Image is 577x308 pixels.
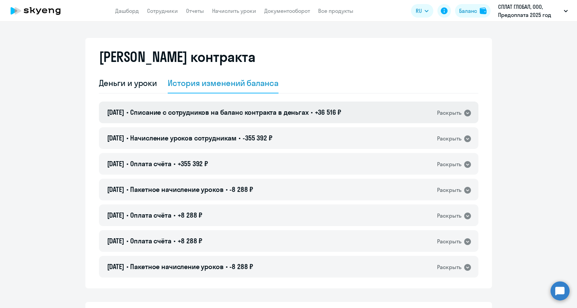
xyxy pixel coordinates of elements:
[411,4,433,18] button: RU
[126,185,128,194] span: •
[173,211,176,219] span: •
[107,134,124,142] span: [DATE]
[229,185,253,194] span: -8 288 ₽
[130,159,171,168] span: Оплата счёта
[315,108,342,116] span: +36 516 ₽
[437,237,461,246] div: Раскрыть
[318,7,353,14] a: Все продукты
[498,3,561,19] p: СПЛАТ ГЛОБАЛ, ООО, Предоплата 2025 год
[243,134,272,142] span: -355 392 ₽
[130,237,171,245] span: Оплата счёта
[416,7,422,15] span: RU
[239,134,241,142] span: •
[126,134,128,142] span: •
[130,262,223,271] span: Пакетное начисление уроков
[459,7,477,15] div: Баланс
[107,237,124,245] span: [DATE]
[130,108,308,116] span: Списание с сотрудников на баланс контракта в деньгах
[229,262,253,271] span: -8 288 ₽
[437,263,461,271] div: Раскрыть
[130,211,171,219] span: Оплата счёта
[495,3,571,19] button: СПЛАТ ГЛОБАЛ, ООО, Предоплата 2025 год
[126,237,128,245] span: •
[455,4,491,18] button: Балансbalance
[99,78,157,88] div: Деньги и уроки
[115,7,139,14] a: Дашборд
[126,159,128,168] span: •
[226,185,228,194] span: •
[437,160,461,169] div: Раскрыть
[178,237,203,245] span: +8 288 ₽
[178,211,203,219] span: +8 288 ₽
[147,7,178,14] a: Сотрудники
[130,134,236,142] span: Начисление уроков сотрудникам
[107,211,124,219] span: [DATE]
[126,262,128,271] span: •
[437,134,461,143] div: Раскрыть
[212,7,256,14] a: Начислить уроки
[173,237,176,245] span: •
[107,262,124,271] span: [DATE]
[126,211,128,219] span: •
[126,108,128,116] span: •
[168,78,279,88] div: История изменений баланса
[99,49,255,65] h2: [PERSON_NAME] контракта
[107,159,124,168] span: [DATE]
[107,185,124,194] span: [DATE]
[178,159,208,168] span: +355 392 ₽
[130,185,223,194] span: Пакетное начисление уроков
[437,109,461,117] div: Раскрыть
[437,212,461,220] div: Раскрыть
[264,7,310,14] a: Документооборот
[107,108,124,116] span: [DATE]
[173,159,176,168] span: •
[437,186,461,194] div: Раскрыть
[480,7,487,14] img: balance
[186,7,204,14] a: Отчеты
[311,108,313,116] span: •
[226,262,228,271] span: •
